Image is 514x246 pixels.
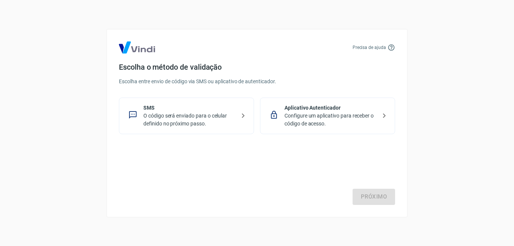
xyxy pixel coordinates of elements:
[119,41,155,53] img: Logo Vind
[284,104,377,112] p: Aplicativo Autenticador
[119,63,395,72] h4: Escolha o método de validação
[284,112,377,128] p: Configure um aplicativo para receber o código de acesso.
[119,98,254,134] div: SMSO código será enviado para o celular definido no próximo passo.
[143,112,236,128] p: O código será enviado para o celular definido no próximo passo.
[143,104,236,112] p: SMS
[353,44,386,51] p: Precisa de ajuda
[119,78,395,86] p: Escolha entre envio de código via SMS ou aplicativo de autenticador.
[260,98,395,134] div: Aplicativo AutenticadorConfigure um aplicativo para receber o código de acesso.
